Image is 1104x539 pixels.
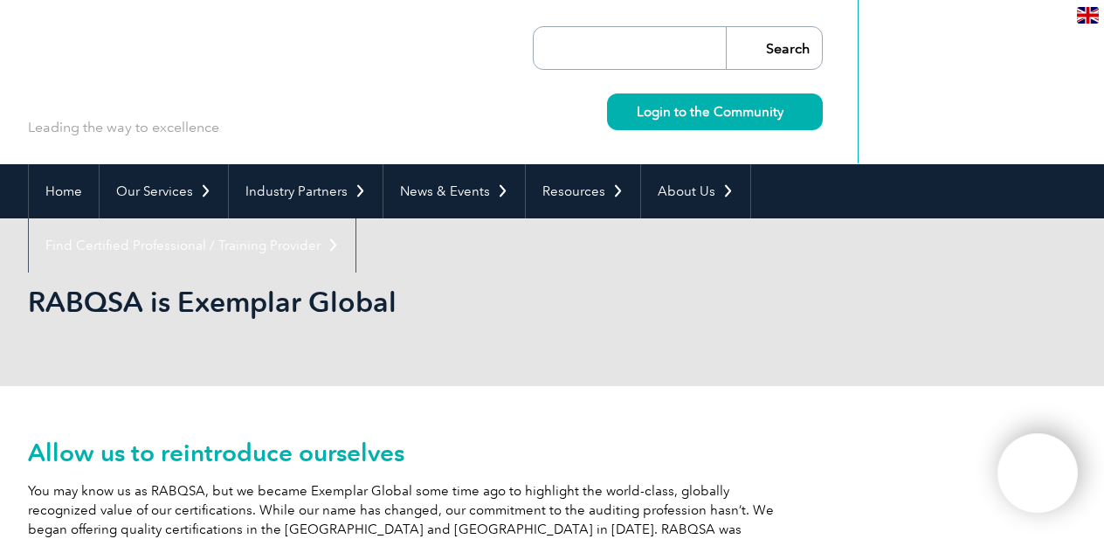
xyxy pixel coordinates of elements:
[29,164,99,218] a: Home
[726,27,822,69] input: Search
[1077,7,1099,24] img: en
[100,164,228,218] a: Our Services
[783,107,793,116] img: svg+xml;nitro-empty-id=MzU1OjIyMw==-1;base64,PHN2ZyB2aWV3Qm94PSIwIDAgMTEgMTEiIHdpZHRoPSIxMSIgaGVp...
[641,164,750,218] a: About Us
[1016,452,1059,495] img: svg+xml;nitro-empty-id=MTMyOToxMTY=-1;base64,PHN2ZyB2aWV3Qm94PSIwIDAgNDAwIDQwMCIgd2lkdGg9IjQwMCIg...
[29,218,355,273] a: Find Certified Professional / Training Provider
[28,439,1076,466] h2: Allow us to reintroduce ourselves
[229,164,383,218] a: Industry Partners
[526,164,640,218] a: Resources
[607,93,823,130] a: Login to the Community
[28,118,219,137] p: Leading the way to excellence
[383,164,525,218] a: News & Events
[28,288,762,316] h2: RABQSA is Exemplar Global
